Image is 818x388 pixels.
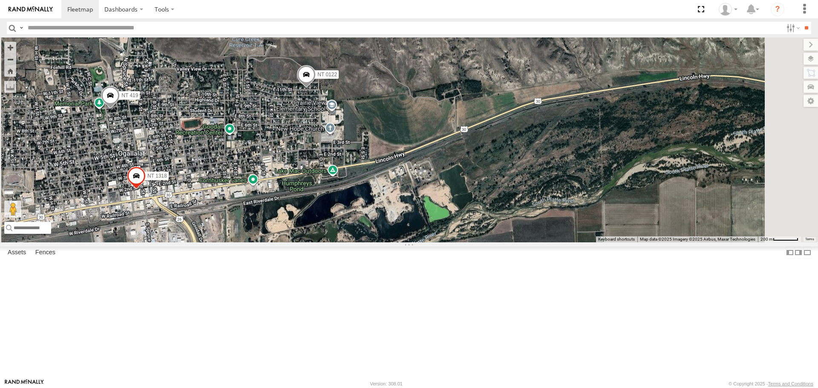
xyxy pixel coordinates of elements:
div: Version: 308.01 [370,381,403,386]
a: Terms and Conditions [768,381,813,386]
a: Terms (opens in new tab) [805,237,814,241]
label: Assets [3,247,30,259]
div: Cary Cook [716,3,740,16]
span: NT 1318 [147,173,167,179]
label: Measure [4,81,16,93]
button: Zoom in [4,42,16,53]
span: NT 0122 [317,72,337,78]
button: Zoom out [4,53,16,65]
label: Fences [31,247,60,259]
button: Keyboard shortcuts [598,236,635,242]
label: Search Filter Options [783,22,801,34]
button: Map Scale: 200 m per 56 pixels [758,236,801,242]
label: Hide Summary Table [803,247,812,259]
a: Visit our Website [5,379,44,388]
div: © Copyright 2025 - [729,381,813,386]
label: Dock Summary Table to the Left [786,247,794,259]
label: Dock Summary Table to the Right [794,247,803,259]
button: Zoom Home [4,65,16,77]
label: Search Query [18,22,25,34]
span: 200 m [760,237,773,241]
span: Map data ©2025 Imagery ©2025 Airbus, Maxar Technologies [640,237,755,241]
img: rand-logo.svg [9,6,53,12]
span: NT 419 [121,92,138,98]
i: ? [771,3,784,16]
label: Map Settings [804,95,818,107]
button: Drag Pegman onto the map to open Street View [4,201,21,218]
